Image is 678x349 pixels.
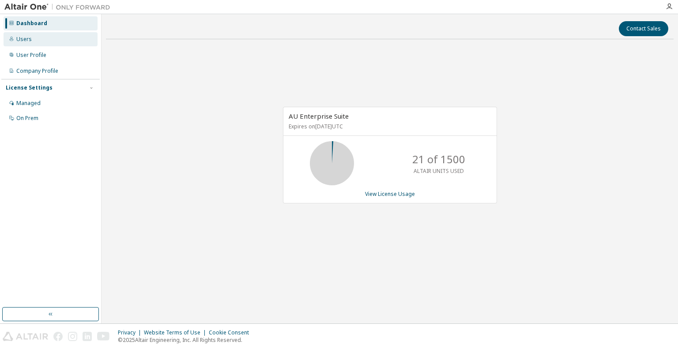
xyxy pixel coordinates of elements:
[412,152,465,167] p: 21 of 1500
[209,329,254,336] div: Cookie Consent
[16,20,47,27] div: Dashboard
[289,123,489,130] p: Expires on [DATE] UTC
[97,332,110,341] img: youtube.svg
[53,332,63,341] img: facebook.svg
[16,100,41,107] div: Managed
[83,332,92,341] img: linkedin.svg
[16,68,58,75] div: Company Profile
[16,52,46,59] div: User Profile
[16,115,38,122] div: On Prem
[4,3,115,11] img: Altair One
[144,329,209,336] div: Website Terms of Use
[118,329,144,336] div: Privacy
[6,84,53,91] div: License Settings
[3,332,48,341] img: altair_logo.svg
[365,190,415,198] a: View License Usage
[68,332,77,341] img: instagram.svg
[414,167,464,175] p: ALTAIR UNITS USED
[16,36,32,43] div: Users
[289,112,349,120] span: AU Enterprise Suite
[118,336,254,344] p: © 2025 Altair Engineering, Inc. All Rights Reserved.
[619,21,668,36] button: Contact Sales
